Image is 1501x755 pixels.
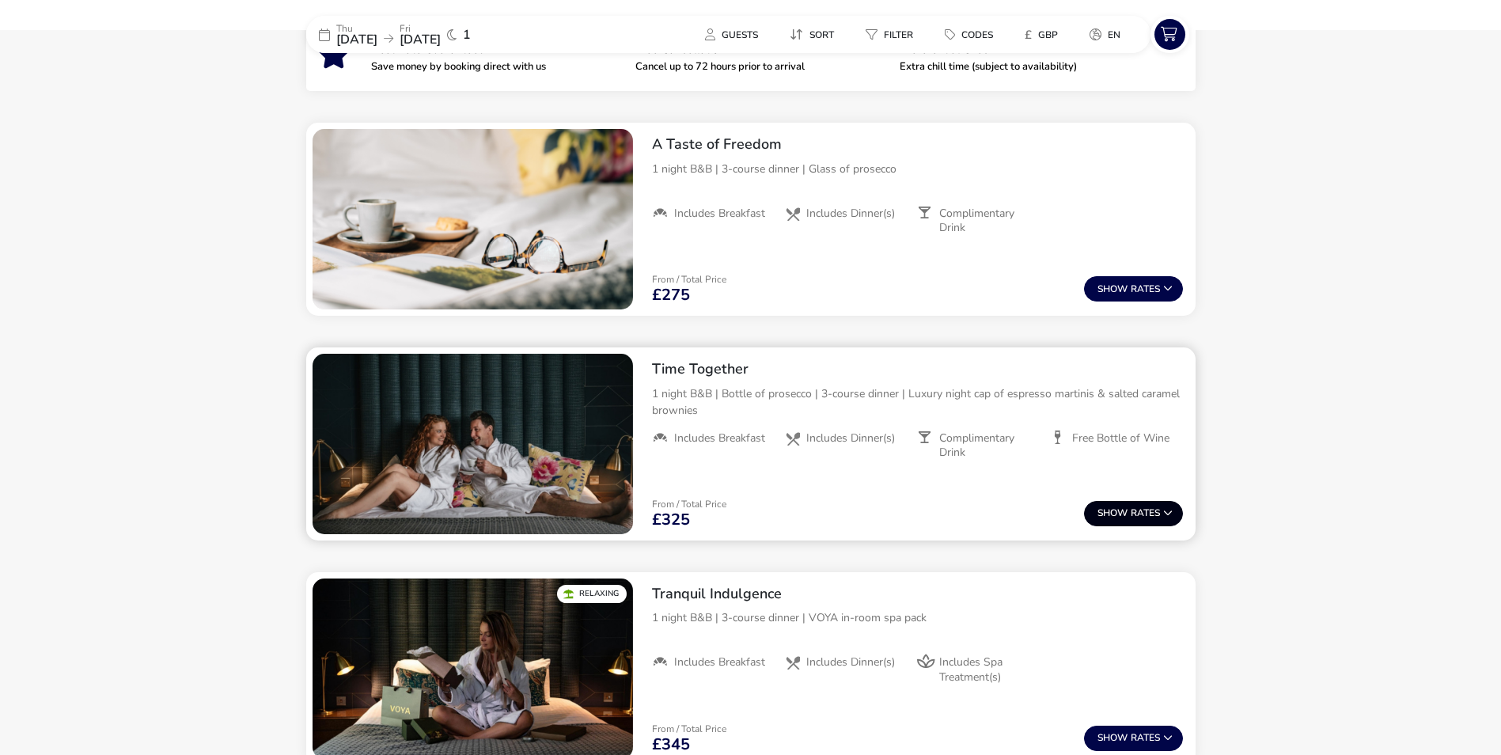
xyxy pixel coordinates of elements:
[652,609,1183,626] p: 1 night B&B | 3-course dinner | VOYA in-room spa pack
[1084,276,1183,302] button: ShowRates
[1097,284,1131,294] span: Show
[853,23,926,46] button: Filter
[939,207,1037,235] span: Complimentary Drink
[639,572,1196,697] div: Tranquil Indulgence1 night B&B | 3-course dinner | VOYA in-room spa packIncludes BreakfastInclude...
[692,23,777,46] naf-pibe-menu-bar-item: Guests
[809,28,834,41] span: Sort
[652,287,690,303] span: £275
[336,24,377,33] p: Thu
[635,44,887,55] p: Free Cancellation
[652,724,726,734] p: From / Total Price
[336,31,377,48] span: [DATE]
[652,275,726,284] p: From / Total Price
[400,24,441,33] p: Fri
[806,431,895,446] span: Includes Dinner(s)
[652,385,1183,419] p: 1 night B&B | Bottle of prosecco | 3-course dinner | Luxury night cap of espresso martinis & salt...
[557,585,627,603] div: Relaxing
[400,31,441,48] span: [DATE]
[932,23,1006,46] button: Codes
[932,23,1012,46] naf-pibe-menu-bar-item: Codes
[652,512,690,528] span: £325
[674,655,765,670] span: Includes Breakfast
[1025,27,1032,43] i: £
[1097,508,1131,518] span: Show
[1012,23,1071,46] button: £GBP
[692,23,771,46] button: Guests
[853,23,932,46] naf-pibe-menu-bar-item: Filter
[652,737,690,753] span: £345
[777,23,847,46] button: Sort
[1012,23,1077,46] naf-pibe-menu-bar-item: £GBP
[1077,23,1139,46] naf-pibe-menu-bar-item: en
[1108,28,1120,41] span: en
[1084,726,1183,751] button: ShowRates
[777,23,853,46] naf-pibe-menu-bar-item: Sort
[722,28,758,41] span: Guests
[313,129,633,309] swiper-slide: 1 / 1
[1097,733,1131,743] span: Show
[306,16,544,53] div: Thu[DATE]Fri[DATE]1
[652,360,1183,378] h2: Time Together
[639,123,1196,248] div: A Taste of Freedom1 night B&B | 3-course dinner | Glass of proseccoIncludes BreakfastIncludes Din...
[463,28,471,41] span: 1
[652,499,726,509] p: From / Total Price
[652,135,1183,154] h2: A Taste of Freedom
[652,161,1183,177] p: 1 night B&B | 3-course dinner | Glass of prosecco
[961,28,993,41] span: Codes
[371,62,623,72] p: Save money by booking direct with us
[884,28,913,41] span: Filter
[939,655,1037,684] span: Includes Spa Treatment(s)
[1077,23,1133,46] button: en
[674,431,765,446] span: Includes Breakfast
[1084,501,1183,526] button: ShowRates
[806,655,895,670] span: Includes Dinner(s)
[652,585,1183,603] h2: Tranquil Indulgence
[313,354,633,534] swiper-slide: 1 / 1
[639,347,1196,472] div: Time Together1 night B&B | Bottle of prosecco | 3-course dinner | Luxury night cap of espresso ma...
[371,44,623,55] p: Best Rate Guaranteed
[1038,28,1058,41] span: GBP
[900,62,1151,72] p: Extra chill time (subject to availability)
[939,431,1037,460] span: Complimentary Drink
[806,207,895,221] span: Includes Dinner(s)
[635,62,887,72] p: Cancel up to 72 hours prior to arrival
[674,207,765,221] span: Includes Breakfast
[1072,431,1169,446] span: Free Bottle of Wine
[900,44,1151,55] p: Preferential Check-in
